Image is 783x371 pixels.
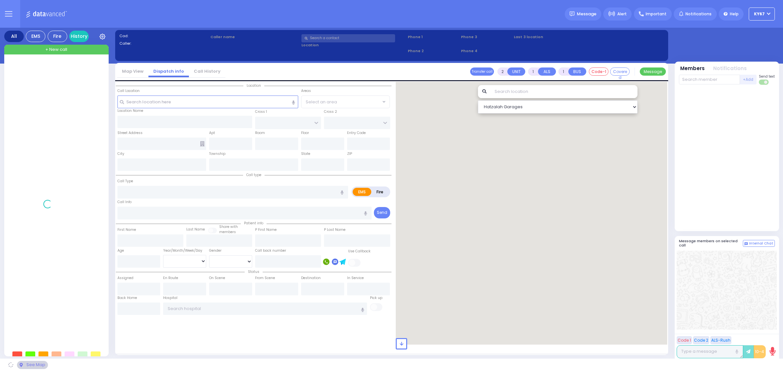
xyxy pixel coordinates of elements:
[490,85,637,98] input: Search location
[209,151,225,156] label: Township
[148,68,189,74] a: Dispatch info
[374,207,390,218] button: Send
[347,275,364,281] label: In Service
[117,227,136,232] label: First Name
[117,248,124,253] label: Age
[514,34,589,40] label: Last 3 location
[470,67,494,76] button: Transfer call
[255,109,267,114] label: Cross 1
[255,275,275,281] label: From Scene
[163,248,206,253] div: Year/Month/Week/Day
[255,227,277,232] label: P First Name
[209,275,225,281] label: On Scene
[255,248,286,253] label: Call back number
[26,31,45,42] div: EMS
[301,130,309,136] label: Floor
[210,34,299,40] label: Caller name
[610,67,630,76] button: Covered
[507,67,525,76] button: UNIT
[353,188,372,196] label: EMS
[209,130,215,136] label: Apt
[301,34,395,42] input: Search a contact
[219,224,238,229] small: Share with
[646,11,667,17] span: Important
[186,227,205,232] label: Last Name
[117,179,133,184] label: Call Type
[117,275,133,281] label: Assigned
[163,303,367,315] input: Search hospital
[117,68,148,74] a: Map View
[759,74,775,79] span: Send text
[4,31,24,42] div: All
[117,130,143,136] label: Street Address
[26,10,69,18] img: Logo
[117,108,143,113] label: Location Name
[243,172,265,177] span: Call type
[408,48,459,54] span: Phone 2
[461,48,512,54] span: Phone 4
[301,88,311,94] label: Areas
[749,241,773,246] span: Internal Chat
[163,275,178,281] label: En Route
[219,230,236,234] span: members
[243,83,264,88] span: Location
[685,11,712,17] span: Notifications
[408,34,459,40] span: Phone 1
[371,188,389,196] label: Fire
[589,67,608,76] button: Code-1
[45,46,67,53] span: + New call
[679,239,743,247] h5: Message members on selected call
[245,269,263,274] span: Status
[347,130,366,136] label: Entry Code
[324,227,345,232] label: P Last Name
[209,248,222,253] label: Gender
[677,336,692,344] button: Code 1
[713,65,747,72] button: Notifications
[538,67,556,76] button: ALS
[693,336,709,344] button: Code 2
[119,41,208,46] label: Caller:
[461,34,512,40] span: Phone 3
[255,130,265,136] label: Room
[189,68,225,74] a: Call History
[301,42,406,48] label: Location
[680,65,705,72] button: Members
[119,33,208,39] label: Cad:
[617,11,627,17] span: Alert
[301,151,310,156] label: State
[568,67,586,76] button: BUS
[749,7,775,21] button: KY67
[163,295,177,301] label: Hospital
[17,361,48,369] div: See map
[200,141,205,146] span: Other building occupants
[48,31,67,42] div: Fire
[347,151,352,156] label: ZIP
[577,11,596,17] span: Message
[301,275,321,281] label: Destination
[640,67,666,76] button: Message
[570,11,575,16] img: message.svg
[679,75,740,84] input: Search member
[710,336,731,344] button: ALS-Rush
[370,295,382,301] label: Pick up
[241,221,267,226] span: Patient info
[324,109,337,114] label: Cross 2
[745,242,748,245] img: comment-alt.png
[754,11,765,17] span: KY67
[759,79,769,85] label: Turn off text
[117,96,298,108] input: Search location here
[69,31,89,42] a: History
[117,295,137,301] label: Back Home
[743,240,775,247] button: Internal Chat
[306,99,337,105] span: Select an area
[348,249,371,254] label: Use Callback
[117,88,140,94] label: Call Location
[117,151,124,156] label: City
[730,11,739,17] span: Help
[117,200,131,205] label: Call Info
